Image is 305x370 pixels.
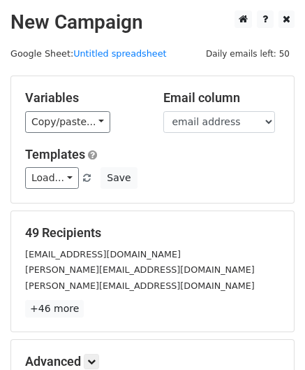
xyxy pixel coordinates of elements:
span: Daily emails left: 50 [201,46,295,62]
small: Google Sheet: [10,48,167,59]
button: Save [101,167,137,189]
small: [PERSON_NAME][EMAIL_ADDRESS][DOMAIN_NAME] [25,264,255,275]
a: +46 more [25,300,84,318]
a: Load... [25,167,79,189]
a: Copy/paste... [25,111,110,133]
a: Templates [25,147,85,162]
h5: Variables [25,90,142,106]
h5: Email column [163,90,281,106]
small: [EMAIL_ADDRESS][DOMAIN_NAME] [25,249,181,259]
h5: Advanced [25,354,280,369]
a: Daily emails left: 50 [201,48,295,59]
a: Untitled spreadsheet [73,48,166,59]
h5: 49 Recipients [25,225,280,241]
h2: New Campaign [10,10,295,34]
small: [PERSON_NAME][EMAIL_ADDRESS][DOMAIN_NAME] [25,280,255,291]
